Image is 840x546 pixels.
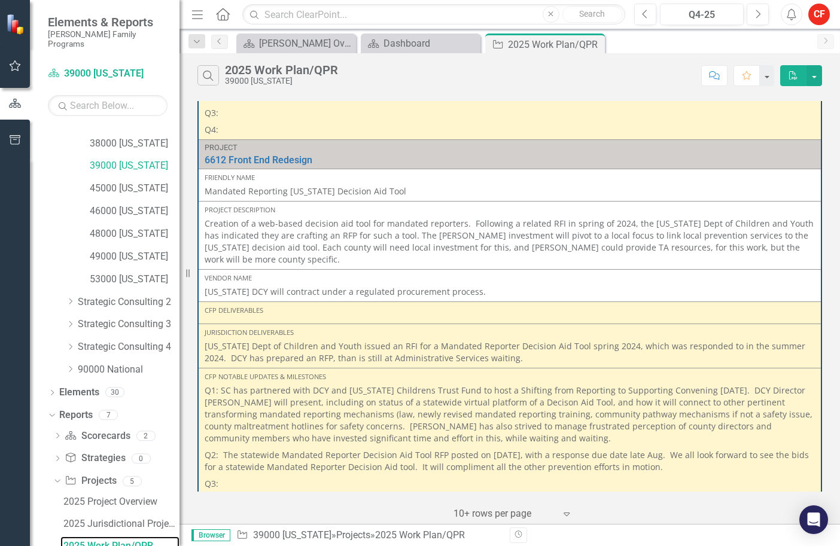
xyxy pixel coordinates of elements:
[375,529,465,541] div: 2025 Work Plan/QPR
[60,492,179,511] a: 2025 Project Overview
[660,4,744,25] button: Q4-25
[384,36,477,51] div: Dashboard
[90,159,179,173] a: 39000 [US_STATE]
[60,514,179,533] a: 2025 Jurisdictional Projects Assessment
[59,408,93,422] a: Reports
[99,410,118,420] div: 7
[136,431,156,441] div: 2
[205,273,815,283] div: Vendor Name
[48,29,168,49] small: [PERSON_NAME] Family Programs
[63,496,179,507] div: 2025 Project Overview
[205,205,815,215] div: Project Description
[48,95,168,116] input: Search Below...
[132,453,151,463] div: 0
[205,306,815,315] div: CFP Deliverables
[205,155,815,166] a: 6612 Front End Redesign
[78,295,179,309] a: Strategic Consulting 2
[205,218,815,266] p: Creation of a web-based decision aid tool for mandated reporters. Following a related RFI in spri...
[205,286,486,297] span: [US_STATE] DCY will contract under a regulated procurement process.
[236,529,501,542] div: » »
[205,385,815,447] p: Q1: SC has partnered with DCY and [US_STATE] Childrens Trust Fund to host a Shifting from Reporti...
[205,173,815,182] div: Friendly Name
[253,529,331,541] a: 39000 [US_STATE]
[105,388,124,398] div: 30
[336,529,370,541] a: Projects
[239,36,353,51] a: [PERSON_NAME] Overview
[59,386,99,399] a: Elements
[123,476,142,486] div: 5
[48,67,168,81] a: 39000 [US_STATE]
[90,250,179,264] a: 49000 [US_STATE]
[205,447,815,475] p: Q2: The statewide Mandated Reporter Decision Aid Tool RFP posted on [DATE], with a response due d...
[259,36,353,51] div: [PERSON_NAME] Overview
[579,9,605,19] span: Search
[78,318,179,331] a: Strategic Consulting 3
[90,273,179,286] a: 53000 [US_STATE]
[78,340,179,354] a: Strategic Consulting 4
[191,529,230,541] span: Browser
[205,144,815,152] div: Project
[90,137,179,151] a: 38000 [US_STATE]
[90,227,179,241] a: 48000 [US_STATE]
[205,372,815,382] div: CFP Notable Updates & Milestones
[799,505,828,534] div: Open Intercom Messenger
[205,121,815,136] p: Q4:
[364,36,477,51] a: Dashboard
[48,15,168,29] span: Elements & Reports
[205,328,815,337] div: Jurisdiction Deliverables
[90,205,179,218] a: 46000 [US_STATE]
[205,185,406,197] span: Mandated Reporting [US_STATE] Decision Aid Tool
[225,63,338,77] div: 2025 Work Plan/QPR
[225,77,338,86] div: 39000 [US_STATE]
[242,4,625,25] input: Search ClearPoint...
[65,452,125,465] a: Strategies
[508,37,602,52] div: 2025 Work Plan/QPR
[63,518,179,529] div: 2025 Jurisdictional Projects Assessment
[78,363,179,377] a: 90000 National
[205,105,815,121] p: Q3:
[65,474,116,488] a: Projects
[808,4,830,25] button: CF
[562,6,622,23] button: Search
[205,475,815,492] p: Q3:
[65,429,130,443] a: Scorecards
[664,8,739,22] div: Q4-25
[6,13,27,34] img: ClearPoint Strategy
[90,182,179,196] a: 45000 [US_STATE]
[205,340,815,364] p: [US_STATE] Dept of Children and Youth issued an RFI for a Mandated Reporter Decision Aid Tool spr...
